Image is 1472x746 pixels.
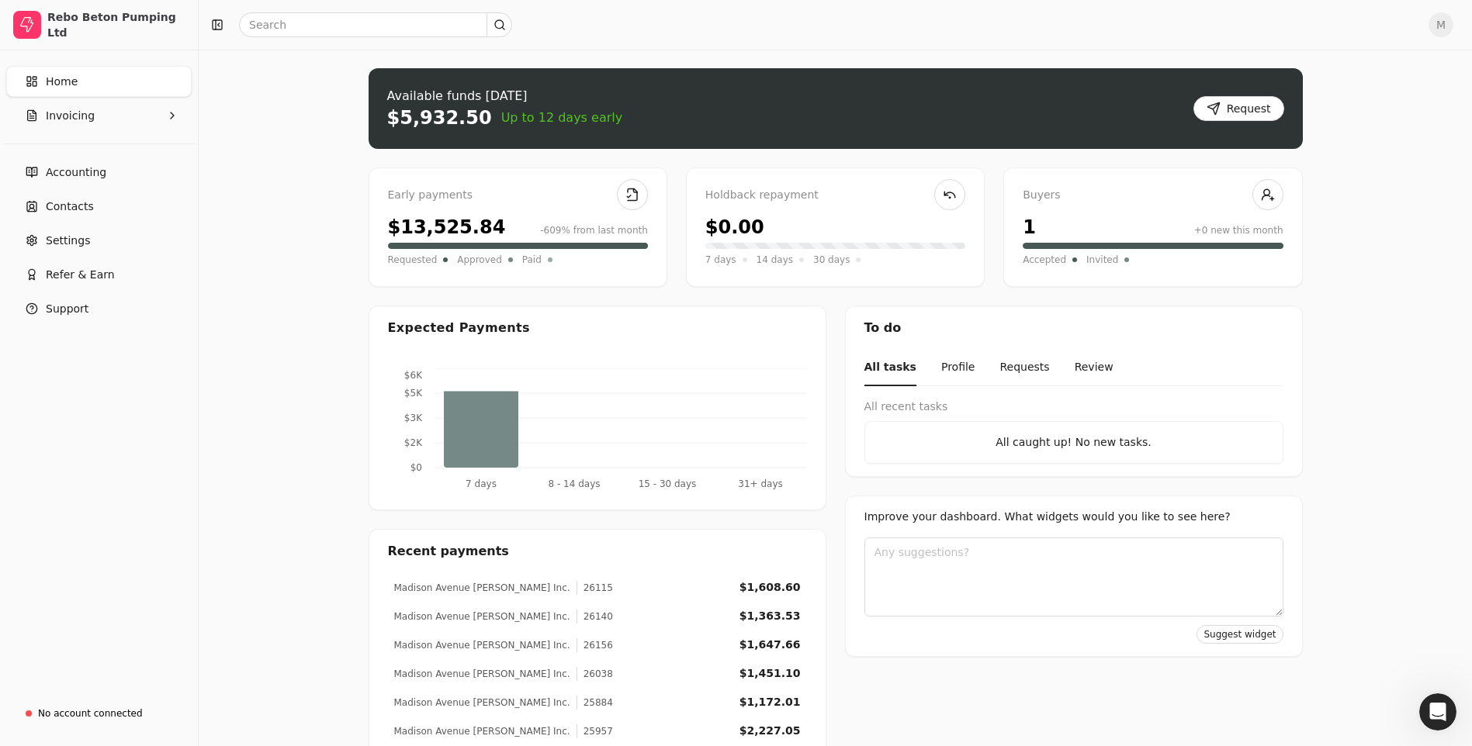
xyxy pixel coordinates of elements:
tspan: 8 - 14 days [548,478,600,489]
div: -609% from last month [540,223,648,237]
button: Request [1193,96,1284,121]
div: All caught up! No new tasks. [878,434,1270,451]
span: Accounting [46,164,106,181]
div: Improve your dashboard. What widgets would you like to see here? [864,509,1283,525]
span: Home [46,74,78,90]
button: All tasks [864,350,916,386]
span: Settings [46,233,90,249]
div: $1,647.66 [739,637,801,653]
div: Madison Avenue [PERSON_NAME] Inc. [394,638,570,652]
div: Recent payments [369,530,826,573]
tspan: $0 [410,462,421,473]
div: 26038 [577,667,613,681]
a: Accounting [6,157,192,188]
div: Early payments [388,187,648,204]
div: Madison Avenue [PERSON_NAME] Inc. [394,581,570,595]
div: Madison Avenue [PERSON_NAME] Inc. [394,724,570,738]
div: $1,172.01 [739,694,801,710]
span: Refer & Earn [46,267,115,283]
span: Accepted [1023,252,1066,268]
iframe: Intercom live chat [1419,693,1456,730]
div: Madison Avenue [PERSON_NAME] Inc. [394,696,570,710]
div: Rebo Beton Pumping Ltd [47,9,185,40]
span: Up to 12 days early [501,109,623,127]
div: 25884 [577,696,613,710]
tspan: 15 - 30 days [638,478,696,489]
div: Madison Avenue [PERSON_NAME] Inc. [394,610,570,623]
span: 30 days [813,252,850,268]
input: Search [239,12,512,37]
span: Invited [1086,252,1118,268]
div: $2,227.05 [739,723,801,739]
span: Paid [522,252,542,268]
div: $13,525.84 [388,213,506,241]
div: 26140 [577,610,613,623]
tspan: $6K [404,370,422,381]
div: Available funds [DATE] [387,87,623,105]
div: $5,932.50 [387,105,492,130]
tspan: 31+ days [738,478,782,489]
button: Review [1075,350,1114,386]
button: Requests [999,350,1049,386]
button: Invoicing [6,100,192,131]
tspan: $2K [404,437,422,448]
button: Suggest widget [1197,625,1283,644]
div: $0.00 [705,213,764,241]
div: Expected Payments [388,319,530,337]
tspan: $3K [404,413,422,423]
a: Settings [6,225,192,256]
a: Home [6,66,192,97]
div: All recent tasks [864,399,1283,415]
button: Profile [941,350,975,386]
a: Contacts [6,191,192,222]
div: 25957 [577,724,613,738]
div: No account connected [38,706,143,720]
span: Approved [457,252,502,268]
div: Buyers [1023,187,1283,204]
div: Holdback repayment [705,187,965,204]
span: 14 days [757,252,793,268]
button: Support [6,293,192,324]
div: $1,608.60 [739,579,801,596]
div: 26115 [577,581,613,595]
div: +0 new this month [1194,223,1283,237]
tspan: 7 days [466,478,497,489]
div: $1,363.53 [739,608,801,624]
div: 1 [1023,213,1036,241]
div: To do [846,306,1302,350]
span: 7 days [705,252,736,268]
div: 26156 [577,638,613,652]
div: Madison Avenue [PERSON_NAME] Inc. [394,667,570,681]
button: Refer & Earn [6,259,192,290]
span: Requested [388,252,438,268]
tspan: $5K [404,388,422,399]
button: M [1429,12,1453,37]
span: Support [46,301,88,317]
span: Contacts [46,199,94,215]
a: No account connected [6,699,192,727]
span: Invoicing [46,108,95,124]
div: $1,451.10 [739,665,801,682]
